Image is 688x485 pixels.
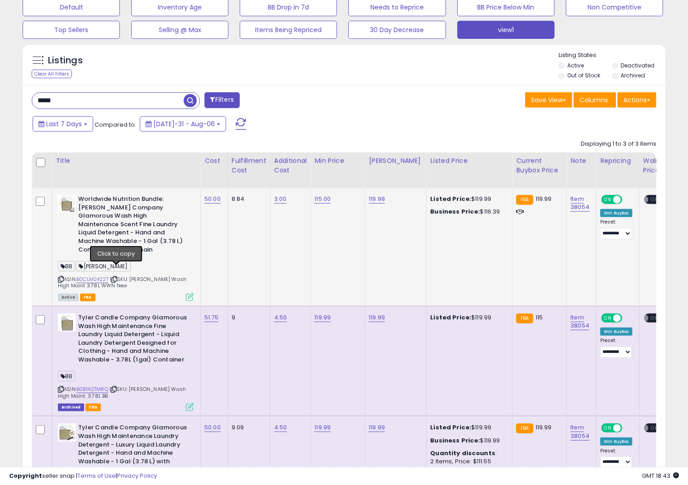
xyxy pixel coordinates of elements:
div: $119.99 [430,314,505,322]
a: Terms of Use [77,471,116,480]
div: 9.09 [232,423,263,432]
span: OFF [621,196,636,204]
a: Item 38054 [570,423,589,440]
div: Fulfillment Cost [232,156,266,175]
div: seller snap | | [9,472,157,480]
button: Actions [617,92,656,108]
b: Tyler Candle Company Glamorous Wash High Maintenance Fine Laundry Liquid Detergent - Liquid Laund... [78,314,188,366]
label: Active [567,62,584,69]
div: Displaying 1 to 3 of 3 items [581,140,656,148]
span: 115 [536,313,543,322]
div: Win BuyBox [600,437,632,446]
span: 2025-08-14 18:43 GMT [642,471,679,480]
span: OFF [621,314,636,322]
button: view1 [457,21,555,39]
p: Listing States: [559,51,665,60]
h5: Listings [48,54,83,67]
button: [DATE]-31 - Aug-06 [140,116,226,132]
span: BB [58,261,75,271]
a: 50.00 [204,195,221,204]
div: Walmart Price Sync [643,156,682,175]
div: : [430,449,505,457]
a: 119.99 [369,195,385,204]
b: Tyler Candle Company Glamorous Wash High Maintenance Laundry Detergent - Luxury Liquid Laundry De... [78,423,188,485]
a: 4.50 [274,313,287,322]
b: Business Price: [430,207,480,216]
div: Cost [204,156,224,166]
span: 119.99 [536,195,552,203]
a: 50.00 [204,423,221,432]
a: 115.00 [314,195,331,204]
small: FBA [516,314,533,323]
div: [PERSON_NAME] [369,156,422,166]
div: Preset: [600,448,632,468]
a: B0B1N2TMRQ [76,385,108,393]
small: FBA [516,423,533,433]
img: 31Ze-zcbsHL._SL40_.jpg [58,314,76,332]
button: Top Sellers [23,21,120,39]
a: 119.99 [369,423,385,432]
div: Listed Price [430,156,508,166]
span: FBA [80,294,95,301]
span: BB [58,371,75,381]
div: Min Price [314,156,361,166]
span: OFF [648,196,663,204]
div: $119.99 [430,195,505,203]
span: ON [602,196,613,204]
a: Privacy Policy [117,471,157,480]
span: OFF [648,424,663,432]
a: 119.99 [314,423,331,432]
small: FBA [516,195,533,205]
strong: Copyright [9,471,42,480]
div: $116.39 [430,208,505,216]
div: Win BuyBox [600,209,632,217]
div: Title [56,156,197,166]
span: All listings currently available for purchase on Amazon [58,294,79,301]
div: $119.99 [430,437,505,445]
span: FBA [85,404,101,411]
b: Worldwide Nutrition Bundle: [PERSON_NAME] Company Glamorous Wash High Maintenance Scent Fine Laun... [78,195,188,256]
span: Columns [579,95,608,105]
span: 119.99 [536,423,552,432]
button: Items Being Repriced [240,21,337,39]
button: Last 7 Days [33,116,93,132]
a: Item 38054 [570,313,589,330]
a: 3.00 [274,195,287,204]
a: 51.75 [204,313,218,322]
div: 9 [232,314,263,322]
div: $119.99 [430,423,505,432]
label: Deactivated [621,62,655,69]
div: Current Buybox Price [516,156,563,175]
div: Additional Cost [274,156,307,175]
div: Note [570,156,593,166]
span: ON [602,424,613,432]
span: Last 7 Days [46,119,82,128]
span: ON [602,314,613,322]
div: Repricing [600,156,636,166]
img: 41DQPQATLmL._SL40_.jpg [58,423,76,442]
span: OFF [648,314,663,322]
div: 8.84 [232,195,263,203]
button: Save View [525,92,572,108]
b: Business Price: [430,436,480,445]
span: OFF [621,424,636,432]
a: 4.50 [274,423,287,432]
button: Filters [204,92,240,108]
button: Columns [574,92,616,108]
span: Compared to: [95,120,136,129]
span: | SKU: [PERSON_NAME] Wash High Maint. 3.78L BB [58,385,186,399]
span: [PERSON_NAME] [76,261,130,271]
b: Quantity discounts [430,449,495,457]
a: 119.99 [369,313,385,322]
div: Preset: [600,219,632,239]
button: 30 Day Decrease [348,21,446,39]
span: | SKU: [PERSON_NAME] Wash High Maint 3.78L WWN New [58,276,186,289]
a: B0CLM2422T [76,276,109,283]
div: ASIN: [58,195,194,300]
img: 419BVmrHYWL._SL40_.jpg [58,195,76,213]
div: ASIN: [58,314,194,410]
a: Item 38054 [570,195,589,212]
a: 119.99 [314,313,331,322]
label: Out of Stock [567,71,600,79]
div: Preset: [600,338,632,358]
